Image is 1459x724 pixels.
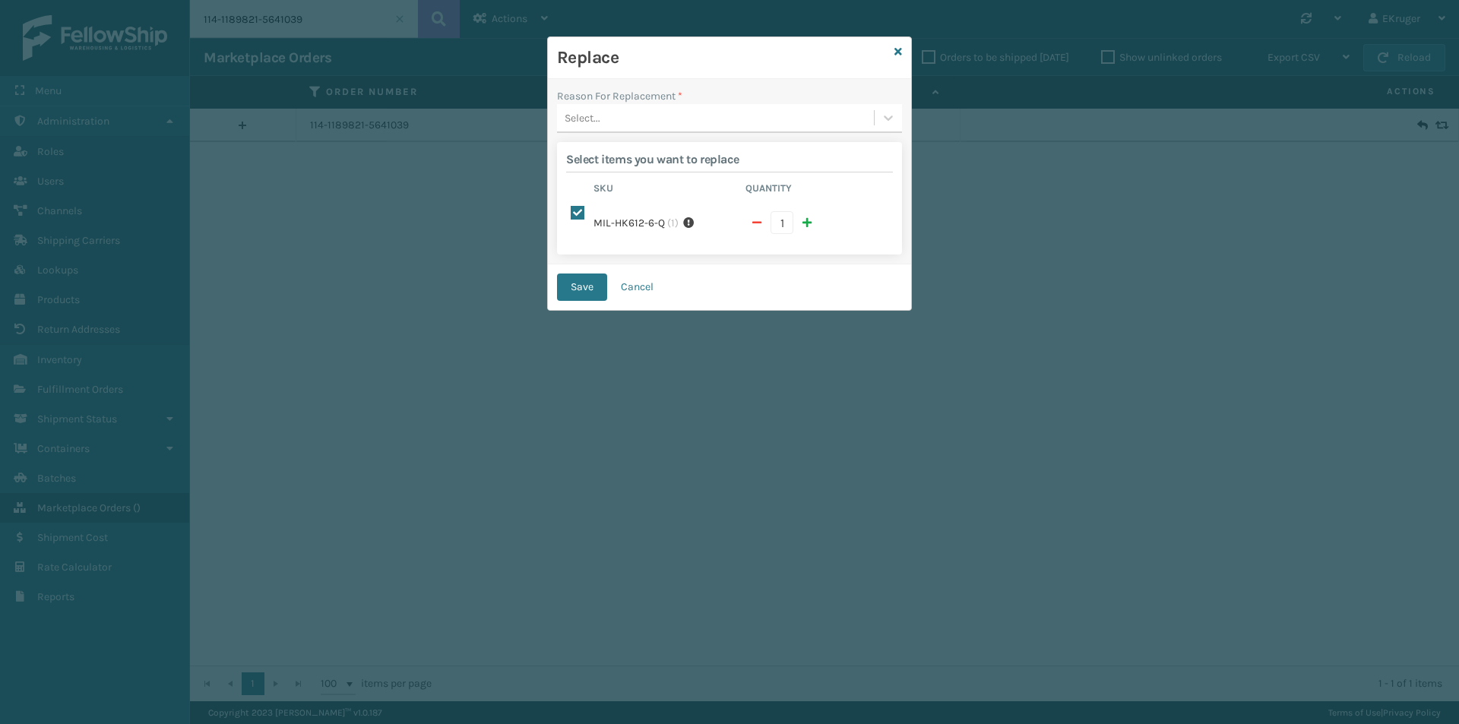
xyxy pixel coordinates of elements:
th: Quantity [741,182,893,200]
h3: Replace [557,46,888,69]
button: Save [557,273,607,301]
th: Sku [589,182,741,200]
span: ( 1 ) [667,215,679,231]
label: MIL-HK612-6-Q [593,215,665,231]
button: Cancel [607,273,667,301]
h2: Select items you want to replace [566,151,893,167]
label: Reason For Replacement [557,88,682,104]
div: Select... [565,110,600,126]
